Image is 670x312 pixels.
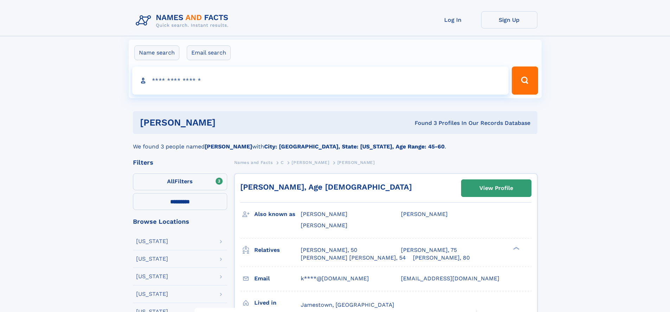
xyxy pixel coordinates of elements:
[254,297,301,309] h3: Lived in
[301,254,406,262] a: [PERSON_NAME] [PERSON_NAME], 54
[413,254,470,262] a: [PERSON_NAME], 80
[401,246,457,254] a: [PERSON_NAME], 75
[133,173,227,190] label: Filters
[133,218,227,225] div: Browse Locations
[301,211,347,217] span: [PERSON_NAME]
[512,66,538,95] button: Search Button
[401,211,448,217] span: [PERSON_NAME]
[254,244,301,256] h3: Relatives
[234,158,273,167] a: Names and Facts
[281,160,284,165] span: C
[315,119,530,127] div: Found 3 Profiles In Our Records Database
[301,246,357,254] a: [PERSON_NAME], 50
[461,180,531,197] a: View Profile
[401,275,499,282] span: [EMAIL_ADDRESS][DOMAIN_NAME]
[136,238,168,244] div: [US_STATE]
[240,183,412,191] a: [PERSON_NAME], Age [DEMOGRAPHIC_DATA]
[264,143,445,150] b: City: [GEOGRAPHIC_DATA], State: [US_STATE], Age Range: 45-60
[133,134,537,151] div: We found 3 people named with .
[134,45,179,60] label: Name search
[301,222,347,229] span: [PERSON_NAME]
[140,118,315,127] h1: [PERSON_NAME]
[337,160,375,165] span: [PERSON_NAME]
[254,273,301,285] h3: Email
[187,45,231,60] label: Email search
[425,11,481,28] a: Log In
[292,158,329,167] a: [PERSON_NAME]
[136,274,168,279] div: [US_STATE]
[167,178,174,185] span: All
[479,180,513,196] div: View Profile
[301,301,394,308] span: Jamestown, [GEOGRAPHIC_DATA]
[133,159,227,166] div: Filters
[292,160,329,165] span: [PERSON_NAME]
[132,66,509,95] input: search input
[133,11,234,30] img: Logo Names and Facts
[511,246,520,250] div: ❯
[254,208,301,220] h3: Also known as
[281,158,284,167] a: C
[136,256,168,262] div: [US_STATE]
[205,143,252,150] b: [PERSON_NAME]
[481,11,537,28] a: Sign Up
[136,291,168,297] div: [US_STATE]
